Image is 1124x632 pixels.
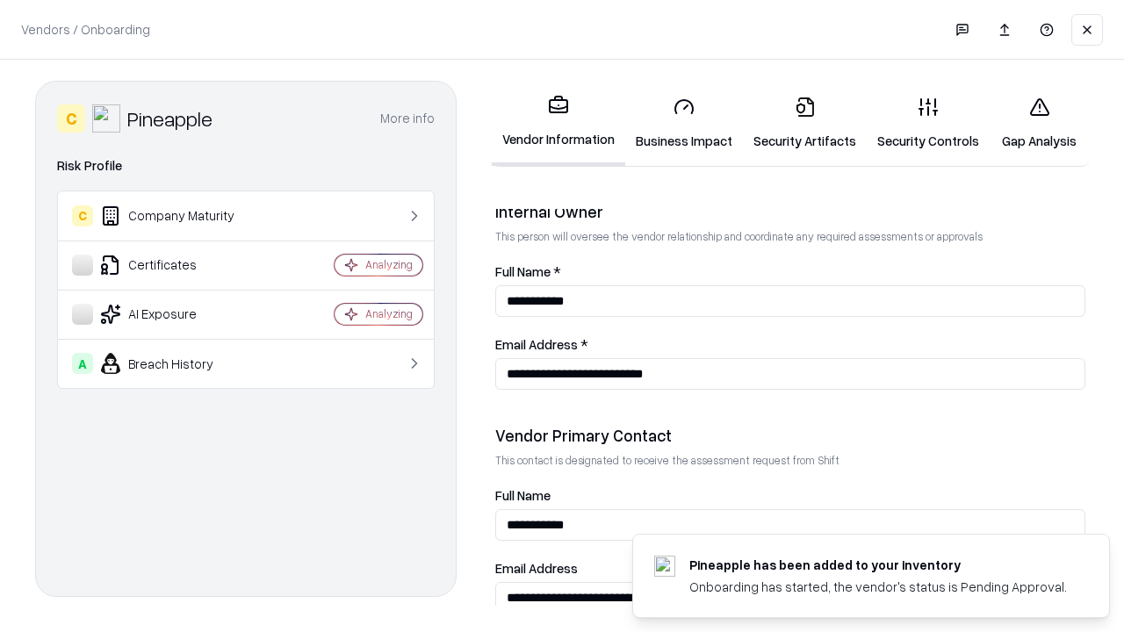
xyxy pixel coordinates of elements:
p: This contact is designated to receive the assessment request from Shift [495,453,1085,468]
label: Full Name * [495,265,1085,278]
a: Business Impact [625,83,743,164]
button: More info [380,103,435,134]
div: Certificates [72,255,282,276]
div: Vendor Primary Contact [495,425,1085,446]
div: Company Maturity [72,205,282,226]
div: Onboarding has started, the vendor's status is Pending Approval. [689,578,1067,596]
a: Security Artifacts [743,83,867,164]
div: Pineapple has been added to your inventory [689,556,1067,574]
div: Analyzing [365,306,413,321]
label: Email Address [495,562,1085,575]
div: AI Exposure [72,304,282,325]
p: Vendors / Onboarding [21,20,150,39]
div: C [57,104,85,133]
a: Vendor Information [492,81,625,166]
img: Pineapple [92,104,120,133]
div: Breach History [72,353,282,374]
a: Gap Analysis [990,83,1089,164]
label: Email Address * [495,338,1085,351]
div: Pineapple [127,104,213,133]
div: C [72,205,93,226]
p: This person will oversee the vendor relationship and coordinate any required assessments or appro... [495,229,1085,244]
img: pineappleenergy.com [654,556,675,577]
div: Internal Owner [495,201,1085,222]
a: Security Controls [867,83,990,164]
div: A [72,353,93,374]
label: Full Name [495,489,1085,502]
div: Risk Profile [57,155,435,176]
div: Analyzing [365,257,413,272]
